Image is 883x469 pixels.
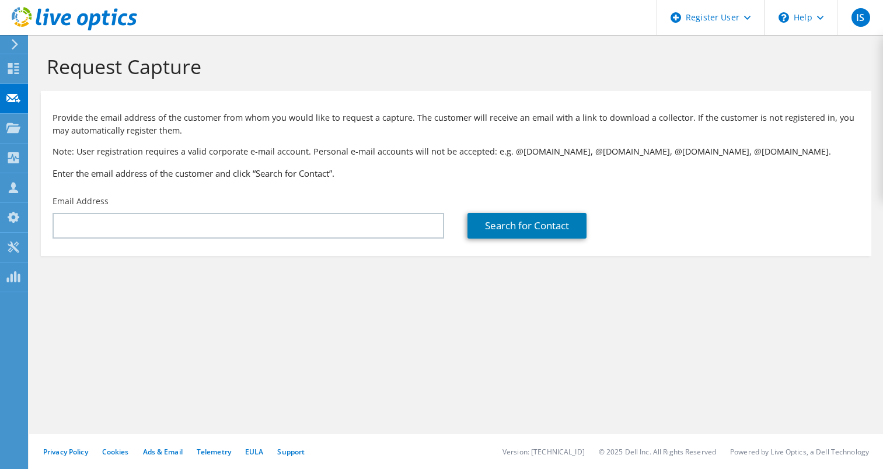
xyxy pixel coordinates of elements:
h1: Request Capture [47,54,860,79]
li: © 2025 Dell Inc. All Rights Reserved [599,447,716,457]
a: Privacy Policy [43,447,88,457]
span: IS [851,8,870,27]
a: EULA [245,447,263,457]
a: Cookies [102,447,129,457]
li: Powered by Live Optics, a Dell Technology [730,447,869,457]
a: Search for Contact [467,213,587,239]
label: Email Address [53,195,109,207]
a: Ads & Email [143,447,183,457]
h3: Enter the email address of the customer and click “Search for Contact”. [53,167,860,180]
a: Support [277,447,305,457]
li: Version: [TECHNICAL_ID] [502,447,585,457]
a: Telemetry [197,447,231,457]
p: Note: User registration requires a valid corporate e-mail account. Personal e-mail accounts will ... [53,145,860,158]
svg: \n [779,12,789,23]
p: Provide the email address of the customer from whom you would like to request a capture. The cust... [53,111,860,137]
